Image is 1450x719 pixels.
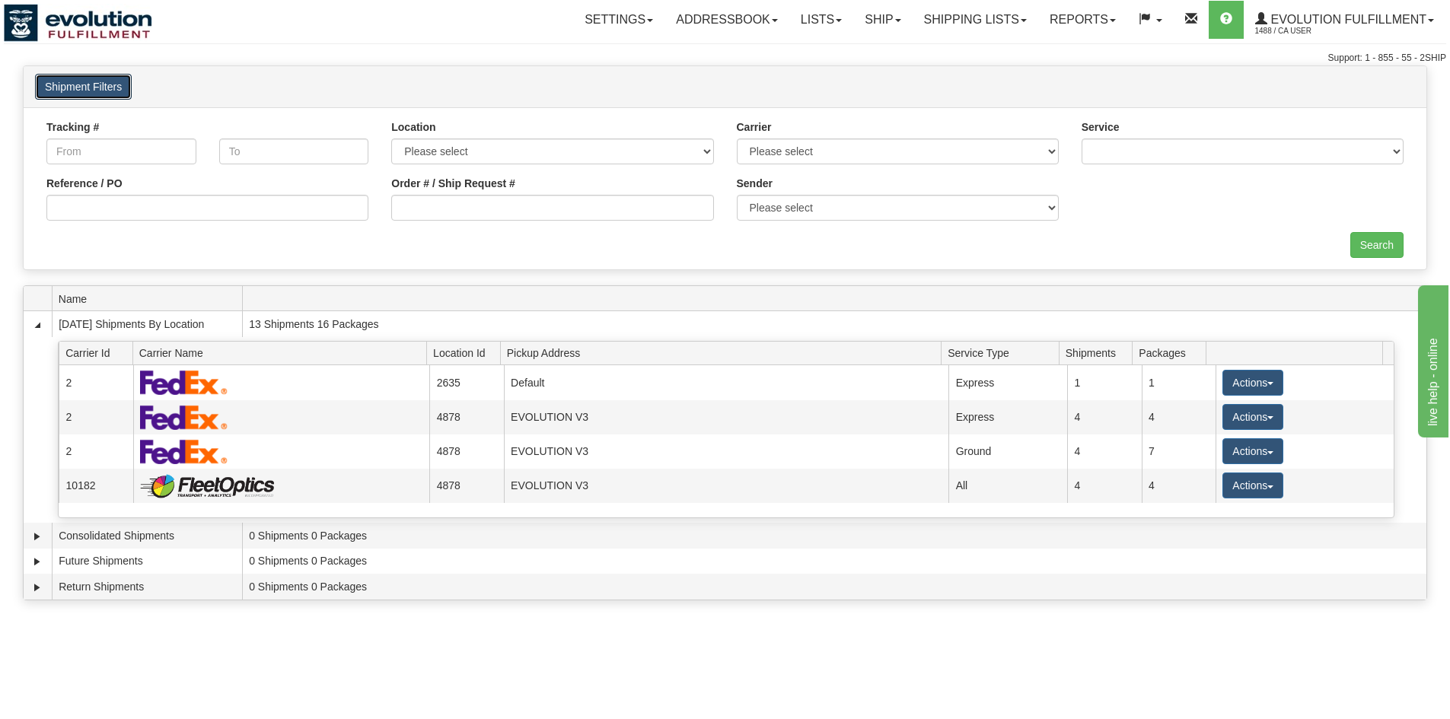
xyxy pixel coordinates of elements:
[1067,400,1141,434] td: 4
[242,549,1426,574] td: 0 Shipments 0 Packages
[140,370,228,395] img: FedEx
[789,1,853,39] a: Lists
[1067,469,1141,503] td: 4
[1082,119,1120,135] label: Service
[1222,370,1283,396] button: Actions
[52,574,242,600] td: Return Shipments
[1415,282,1448,437] iframe: chat widget
[59,469,132,503] td: 10182
[46,119,99,135] label: Tracking #
[46,138,196,164] input: From
[59,287,242,310] span: Name
[573,1,664,39] a: Settings
[1142,400,1216,434] td: 4
[30,529,45,544] a: Expand
[4,52,1446,65] div: Support: 1 - 855 - 55 - 2SHIP
[853,1,912,39] a: Ship
[1142,365,1216,399] td: 1
[140,473,282,498] img: FleetOptics Inc.
[429,434,503,469] td: 4878
[1222,438,1283,464] button: Actions
[429,469,503,503] td: 4878
[507,341,942,364] span: Pickup Address
[504,365,949,399] td: Default
[1067,434,1141,469] td: 4
[737,176,773,191] label: Sender
[1222,404,1283,430] button: Actions
[139,341,427,364] span: Carrier Name
[1139,341,1206,364] span: Packages
[4,4,152,42] img: logo1488.jpg
[1222,472,1283,498] button: Actions
[948,469,1067,503] td: All
[433,341,500,364] span: Location Id
[1067,365,1141,399] td: 1
[429,365,503,399] td: 2635
[46,176,123,191] label: Reference / PO
[504,469,949,503] td: EVOLUTION V3
[242,311,1426,337] td: 13 Shipments 16 Packages
[1066,341,1133,364] span: Shipments
[948,434,1067,469] td: Ground
[35,74,132,100] button: Shipment Filters
[11,9,141,27] div: live help - online
[65,341,132,364] span: Carrier Id
[59,400,132,434] td: 2
[948,400,1067,434] td: Express
[52,311,242,337] td: [DATE] Shipments By Location
[429,400,503,434] td: 4878
[30,317,45,332] a: Collapse
[242,523,1426,549] td: 0 Shipments 0 Packages
[391,119,435,135] label: Location
[140,439,228,464] img: FedEx
[59,434,132,469] td: 2
[737,119,772,135] label: Carrier
[1244,1,1445,39] a: Evolution Fulfillment 1488 / CA User
[30,580,45,595] a: Expand
[664,1,789,39] a: Addressbook
[1038,1,1127,39] a: Reports
[948,341,1059,364] span: Service Type
[52,523,242,549] td: Consolidated Shipments
[59,365,132,399] td: 2
[504,400,949,434] td: EVOLUTION V3
[140,405,228,430] img: FedEx
[242,574,1426,600] td: 0 Shipments 0 Packages
[1267,13,1426,26] span: Evolution Fulfillment
[948,365,1067,399] td: Express
[1142,469,1216,503] td: 4
[1142,434,1216,469] td: 7
[219,138,369,164] input: To
[30,554,45,569] a: Expand
[1255,24,1369,39] span: 1488 / CA User
[1350,232,1404,258] input: Search
[52,549,242,574] td: Future Shipments
[913,1,1038,39] a: Shipping lists
[504,434,949,469] td: EVOLUTION V3
[391,176,515,191] label: Order # / Ship Request #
